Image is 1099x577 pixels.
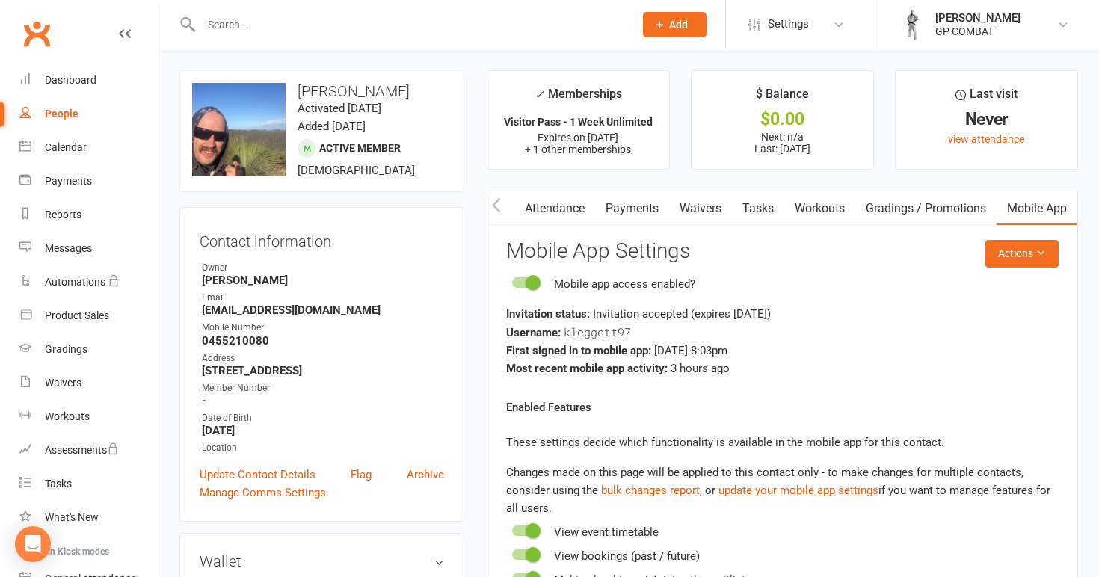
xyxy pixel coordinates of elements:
[202,303,444,317] strong: [EMAIL_ADDRESS][DOMAIN_NAME]
[319,142,401,154] span: Active member
[200,227,444,250] h3: Contact information
[19,164,158,198] a: Payments
[18,15,55,52] a: Clubworx
[202,334,444,348] strong: 0455210080
[506,362,668,375] strong: Most recent mobile app activity:
[202,351,444,365] div: Address
[15,526,51,562] div: Open Intercom Messenger
[935,11,1020,25] div: [PERSON_NAME]
[192,83,452,99] h3: [PERSON_NAME]
[19,232,158,265] a: Messages
[601,484,700,497] a: bulk changes report
[19,299,158,333] a: Product Sales
[768,7,809,41] span: Settings
[45,74,96,86] div: Dashboard
[506,240,1059,263] h3: Mobile App Settings
[200,466,315,484] a: Update Contact Details
[202,364,444,377] strong: [STREET_ADDRESS]
[19,64,158,97] a: Dashboard
[197,14,624,35] input: Search...
[19,198,158,232] a: Reports
[200,553,444,570] h3: Wallet
[202,321,444,335] div: Mobile Number
[45,141,87,153] div: Calendar
[19,433,158,467] a: Assessments
[691,307,771,321] span: (expires [DATE] )
[514,191,595,226] a: Attendance
[202,411,444,425] div: Date of Birth
[45,444,119,456] div: Assessments
[554,525,659,539] span: View event timetable
[351,466,372,484] a: Flag
[855,191,997,226] a: Gradings / Promotions
[19,366,158,400] a: Waivers
[19,265,158,299] a: Automations
[985,240,1059,267] button: Actions
[669,191,732,226] a: Waivers
[948,133,1024,145] a: view attendance
[504,116,653,128] strong: Visitor Pass - 1 Week Unlimited
[202,394,444,407] strong: -
[671,362,730,375] span: 3 hours ago
[506,326,561,339] strong: Username:
[45,276,105,288] div: Automations
[535,87,544,102] i: ✓
[202,261,444,275] div: Owner
[19,467,158,501] a: Tasks
[506,344,651,357] strong: First signed in to mobile app:
[202,291,444,305] div: Email
[192,83,286,176] img: image1758623723.png
[298,102,381,115] time: Activated [DATE]
[45,478,72,490] div: Tasks
[554,275,695,293] div: Mobile app access enabled?
[898,10,928,40] img: thumb_image1750126119.png
[595,191,669,226] a: Payments
[909,111,1064,127] div: Never
[705,131,860,155] p: Next: n/a Last: [DATE]
[506,398,591,416] label: Enabled Features
[45,410,90,422] div: Workouts
[506,307,590,321] strong: Invitation status:
[19,131,158,164] a: Calendar
[202,441,444,455] div: Location
[564,324,631,339] span: kleggett97
[718,484,878,497] a: update your mobile app settings
[298,120,366,133] time: Added [DATE]
[19,400,158,433] a: Workouts
[45,175,92,187] div: Payments
[535,84,622,112] div: Memberships
[506,342,1059,360] div: [DATE] 8:03pm
[955,84,1018,111] div: Last visit
[732,191,784,226] a: Tasks
[45,108,78,120] div: People
[506,433,1059,451] p: These settings decide which functionality is available in the mobile app for this contact.
[45,377,81,389] div: Waivers
[705,111,860,127] div: $0.00
[19,333,158,366] a: Gradings
[45,242,92,254] div: Messages
[202,381,444,395] div: Member Number
[643,12,706,37] button: Add
[601,484,718,497] span: , or
[784,191,855,226] a: Workouts
[538,132,618,144] span: Expires on [DATE]
[202,424,444,437] strong: [DATE]
[756,84,809,111] div: $ Balance
[525,144,631,155] span: + 1 other memberships
[935,25,1020,38] div: GP COMBAT
[45,309,109,321] div: Product Sales
[506,305,1059,323] div: Invitation accepted
[997,191,1077,226] a: Mobile App
[298,164,415,177] span: [DEMOGRAPHIC_DATA]
[554,549,700,563] span: View bookings (past / future)
[407,466,444,484] a: Archive
[200,484,326,502] a: Manage Comms Settings
[669,19,688,31] span: Add
[506,463,1059,517] div: Changes made on this page will be applied to this contact only - to make changes for multiple con...
[45,343,87,355] div: Gradings
[202,274,444,287] strong: [PERSON_NAME]
[19,501,158,534] a: What's New
[45,209,81,220] div: Reports
[45,511,99,523] div: What's New
[19,97,158,131] a: People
